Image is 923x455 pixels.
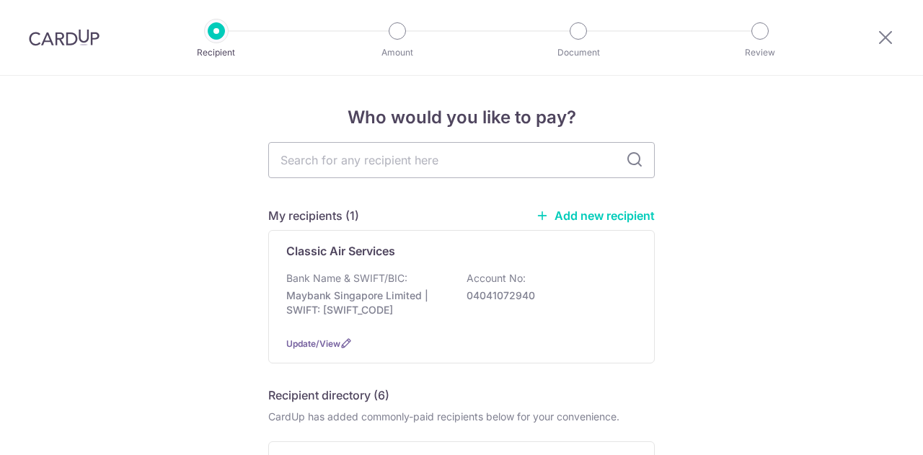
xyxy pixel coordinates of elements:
[707,45,813,60] p: Review
[467,288,628,303] p: 04041072940
[344,45,451,60] p: Amount
[286,288,448,317] p: Maybank Singapore Limited | SWIFT: [SWIFT_CODE]
[286,242,395,260] p: Classic Air Services
[525,45,632,60] p: Document
[268,410,655,424] div: CardUp has added commonly-paid recipients below for your convenience.
[467,271,526,286] p: Account No:
[286,338,340,349] a: Update/View
[286,271,407,286] p: Bank Name & SWIFT/BIC:
[268,105,655,131] h4: Who would you like to pay?
[268,142,655,178] input: Search for any recipient here
[536,208,655,223] a: Add new recipient
[163,45,270,60] p: Recipient
[29,29,100,46] img: CardUp
[268,386,389,404] h5: Recipient directory (6)
[268,207,359,224] h5: My recipients (1)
